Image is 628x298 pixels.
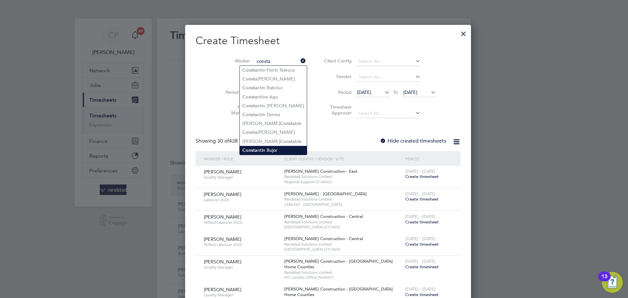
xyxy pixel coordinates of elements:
span: [DATE] [357,89,371,95]
span: [PERSON_NAME] [204,259,241,265]
span: Quality Manager [204,175,279,180]
span: [PERSON_NAME] Construction - East [284,168,358,174]
b: Consta [280,121,295,126]
span: [DATE] [403,89,417,95]
span: Quality Manager [204,265,279,270]
label: Hiring Manager [220,104,250,116]
input: Search for... [254,57,306,66]
label: Timesheet Approver [322,104,352,116]
li: ntine Agu [240,93,307,101]
li: [PERSON_NAME] ble [240,119,307,128]
label: Period Type [220,89,250,95]
b: Consta [242,67,257,73]
span: Create timesheet [405,241,439,247]
span: 438 Workers [217,138,258,144]
span: [PERSON_NAME] [204,236,241,242]
span: [PERSON_NAME] Construction - [GEOGRAPHIC_DATA] Home Counties [284,286,393,297]
span: Create timesheet [405,264,439,270]
span: [DATE] - [DATE] [405,191,435,197]
span: Create timesheet [405,292,439,297]
b: Consta [280,139,295,144]
span: Create timesheet [405,196,439,202]
b: Consta [242,76,257,82]
span: Create timesheet [405,219,439,225]
span: [PERSON_NAME] [204,287,241,292]
span: [DATE] - [DATE] [405,236,435,241]
label: Period [322,89,352,95]
span: [GEOGRAPHIC_DATA] (21CA02) [284,247,402,252]
b: Consta [242,94,257,100]
span: [DATE] - [DATE] [405,286,435,292]
span: [PERSON_NAME] [204,169,241,175]
span: To [391,88,400,96]
span: Create timesheet [405,174,439,179]
div: Period [404,151,454,166]
span: HO London Office (54A001) [284,275,402,280]
input: Search for... [356,109,421,118]
input: Search for... [356,73,421,82]
span: Skilled Labourer 2025 [204,242,279,247]
span: [GEOGRAPHIC_DATA] (21CA02) [284,224,402,230]
b: Consta [242,112,257,117]
li: ntin Bujor [240,146,307,155]
span: [DATE] - [DATE] [405,214,435,219]
span: Randstad Solutions Limited [284,270,402,275]
label: Worker [220,58,250,64]
input: Search for... [356,57,421,66]
span: Regional Support (51A002) [284,179,402,184]
span: 30 of [217,138,229,144]
li: [PERSON_NAME] [240,75,307,83]
li: [PERSON_NAME] [240,128,307,137]
div: Showing [196,138,259,145]
button: Open Resource Center, 13 new notifications [602,272,623,293]
span: [DATE] - [DATE] [405,258,435,264]
span: Labourer 2025 [204,197,279,202]
span: [PERSON_NAME] [204,214,241,220]
div: Client Config / Vendor / Site [283,151,404,166]
span: Randstad Solutions Limited [284,242,402,247]
span: [PERSON_NAME] [204,191,241,197]
label: Vendor [322,74,352,79]
span: Quality Manager [204,292,279,298]
b: Consta [242,148,257,153]
span: [PERSON_NAME] Construction - Central [284,236,363,241]
span: [PERSON_NAME] - [GEOGRAPHIC_DATA] [284,191,367,197]
label: Client Config [322,58,352,64]
span: Randstad Solutions Limited [284,174,402,179]
li: [PERSON_NAME] ble [240,137,307,146]
h2: Create Timesheet [196,34,461,48]
b: Consta [242,85,257,91]
div: 13 [602,276,607,285]
b: Consta [242,130,257,135]
b: Consta [242,103,257,109]
span: L486320 - [GEOGRAPHIC_DATA] [284,202,402,207]
span: [PERSON_NAME] Construction - [GEOGRAPHIC_DATA] Home Counties [284,258,393,270]
div: Worker / Role [202,151,283,166]
span: [DATE] - [DATE] [405,168,435,174]
li: ntin Donea [240,110,307,119]
span: [PERSON_NAME] Construction - Central [284,214,363,219]
label: Hide created timesheets [380,138,446,144]
span: Randstad Solutions Limited [284,197,402,202]
label: Site [220,74,250,79]
span: Skilled Labourer 2025 [204,220,279,225]
li: ntin-Florin Teleuca [240,66,307,75]
li: ntin Babciuc [240,83,307,92]
li: ntin [PERSON_NAME] [240,101,307,110]
span: Randstad Solutions Limited [284,219,402,225]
